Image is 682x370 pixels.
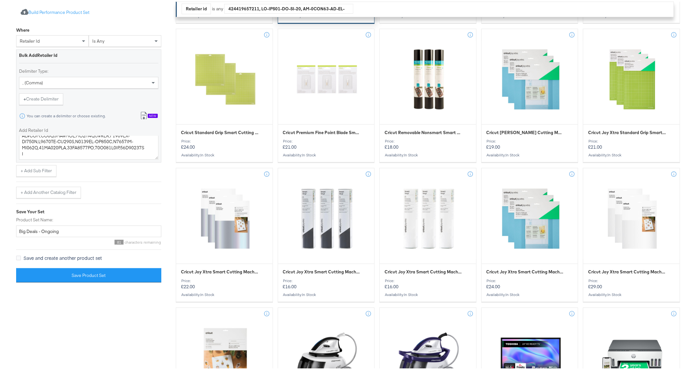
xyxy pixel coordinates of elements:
[486,277,573,288] p: £24.00
[16,207,161,213] div: Save Your Set
[225,2,353,12] div: 424419657211, LO-IPS01-DO-SI-20, AM-0CON63-AD-EL-80, SE-DO28-EI-TE-78, IN-UTL87-ET-DO-39, MA-AL72...
[16,224,161,236] input: Give your set a descriptive name
[19,51,158,57] div: Bulk Add Retailer Id
[135,109,162,121] button: New
[283,291,370,295] div: Availability :
[181,267,259,273] span: Cricut Joy Xtra Smart Cutting Machine Accessories
[385,291,471,295] div: Availability :
[283,277,370,281] div: Price:
[19,67,158,73] label: Delimiter Type:
[283,151,370,156] div: Availability :
[486,277,573,281] div: Price:
[302,291,316,295] span: in stock
[16,238,161,243] div: characters remaining
[19,92,63,103] button: +Create Delimiter
[181,128,259,134] span: Cricut Standard Grip Smart Cutting Machine Accessories
[115,238,124,243] span: 81
[16,26,29,32] div: Where
[16,5,94,17] button: Build Performance Product Set
[92,37,105,42] span: is any
[24,253,102,259] span: Save and create another product set
[181,151,268,156] div: Availability :
[404,291,418,295] span: in stock
[486,128,565,134] span: Cricut Joy Smart Cutting Machine Accessories
[588,267,666,273] span: Cricut Joy Xtra Smart Cutting Machine Accessories
[283,137,370,148] p: £21.00
[211,4,224,10] div: is any
[200,151,214,156] span: in stock
[588,137,675,148] p: £21.00
[283,137,370,142] div: Price:
[16,215,161,221] label: Product Set Name:
[385,128,463,134] span: Cricut Removable Nonsmart Smart Cutting Machine Accessories
[486,137,573,142] div: Price:
[486,151,573,156] div: Availability :
[588,128,666,134] span: Cricut Joy Xtra Standard Grip Smart Cutting Machine Accessories
[588,291,675,295] div: Availability :
[181,137,268,142] div: Price:
[181,277,268,281] div: Price:
[283,267,361,273] span: Cricut Joy Xtra Smart Cutting Machine Accessories
[16,185,81,197] button: + Add Another Catalog Filter
[302,151,316,156] span: in stock
[588,277,675,288] p: £29.00
[181,291,268,295] div: Availability :
[19,126,158,132] label: Add Retailer Id
[385,137,471,142] div: Price:
[506,291,520,295] span: in stock
[607,151,621,156] span: in stock
[607,291,621,295] span: in stock
[486,267,565,273] span: Cricut Joy Xtra Smart Cutting Machine Accessories
[24,94,26,100] strong: +
[588,137,675,142] div: Price:
[385,277,471,288] p: £16.00
[385,151,471,156] div: Availability :
[283,277,370,288] p: £16.00
[385,267,463,273] span: Cricut Joy Xtra Smart Cutting Machine Accessories
[16,164,56,175] button: + Add Sub Filter
[26,112,106,117] div: You can create a delimiter or choose existing.
[404,151,418,156] span: in stock
[486,137,573,148] p: £19.00
[506,151,520,156] span: in stock
[182,2,211,12] div: Retailer id
[20,37,40,42] span: retailer id
[486,291,573,295] div: Availability :
[181,137,268,148] p: £24.00
[200,291,214,295] span: in stock
[19,134,158,158] textarea: 332561581936,LO-IPS93-DO-SI-44,AM-2CON07-AD-EL-31,SE-DO64-EI-TE-92,IN-UTL43-ET-DO-57,MA-AL18-EN-A...
[148,112,158,117] div: New
[385,137,471,148] p: £18.00
[283,128,361,134] span: Cricut Premium Fine Point Blade Smart Cutting Machine Accessories
[385,277,471,281] div: Price:
[588,151,675,156] div: Availability :
[23,78,43,84] span: , (comma)
[181,277,268,288] p: £22.00
[588,277,675,281] div: Price:
[16,267,161,281] button: Save Product Set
